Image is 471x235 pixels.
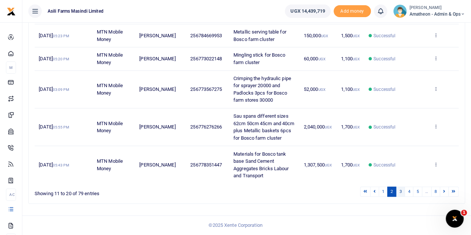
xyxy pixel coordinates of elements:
small: UGX [318,57,325,61]
a: 3 [396,187,405,197]
span: UGX 14,439,719 [290,7,325,15]
span: 60,000 [304,56,325,61]
span: MTN Mobile Money [97,83,123,96]
a: 5 [413,187,422,197]
span: 256776276266 [190,124,222,130]
span: Sau spans different sizes 62cm 50cm 45cm and 40cm plus Metallic baskets 6pcs for Bosco farm cluster [233,113,294,141]
small: UGX [353,88,360,92]
small: 05:23 PM [53,34,69,38]
span: 1,700 [341,162,360,168]
small: UGX [353,57,360,61]
small: UGX [321,34,328,38]
a: UGX 14,439,719 [285,4,330,18]
span: [PERSON_NAME] [139,86,175,92]
span: Successful [373,32,395,39]
span: [DATE] [39,56,69,61]
li: Ac [6,188,16,201]
span: Crimping the hydraulic pipe for sprayer 20000 and Padlocks 3pcs for Bosco farm stores 30000 [233,76,291,103]
span: [DATE] [39,124,69,130]
small: UGX [353,125,360,129]
span: Add money [334,5,371,18]
span: [PERSON_NAME] [139,56,175,61]
a: 4 [404,187,413,197]
span: [DATE] [39,162,69,168]
span: MTN Mobile Money [97,52,123,65]
span: Successful [373,162,395,168]
span: 2,040,000 [304,124,332,130]
div: Showing 11 to 20 of 79 entries [35,186,209,197]
small: UGX [353,34,360,38]
span: Asili Farms Masindi Limited [45,8,106,15]
span: MTN Mobile Money [97,158,123,171]
small: UGX [325,163,332,167]
span: 256773567275 [190,86,222,92]
span: 1,307,500 [304,162,332,168]
a: logo-small logo-large logo-large [7,8,16,14]
img: profile-user [393,4,407,18]
span: [DATE] [39,86,69,92]
span: [PERSON_NAME] [139,124,175,130]
small: UGX [318,88,325,92]
span: 1,100 [341,86,360,92]
span: [PERSON_NAME] [139,33,175,38]
small: 05:20 PM [53,57,69,61]
span: 1,100 [341,56,360,61]
li: Wallet ballance [282,4,333,18]
span: 1,500 [341,33,360,38]
small: UGX [325,125,332,129]
span: 1,700 [341,124,360,130]
span: 1 [461,210,467,216]
span: 52,000 [304,86,325,92]
small: [PERSON_NAME] [410,5,465,11]
span: Successful [373,86,395,93]
span: Mingling stick for Bosco farm cluster [233,52,285,65]
span: Successful [373,124,395,130]
a: profile-user [PERSON_NAME] Amatheon - Admin & Ops [393,4,465,18]
span: 256778351447 [190,162,222,168]
span: 256773022148 [190,56,222,61]
li: M [6,61,16,74]
small: 03:09 PM [53,88,69,92]
img: logo-small [7,7,16,16]
small: 05:43 PM [53,163,69,167]
a: 2 [387,187,396,197]
small: UGX [353,163,360,167]
a: 1 [379,187,388,197]
span: Amatheon - Admin & Ops [410,11,465,18]
span: Metallic serving table for Bosco farm cluster [233,29,286,42]
span: MTN Mobile Money [97,121,123,134]
iframe: Intercom live chat [446,210,464,228]
a: Add money [334,8,371,13]
a: 8 [431,187,440,197]
li: Toup your wallet [334,5,371,18]
small: 05:55 PM [53,125,69,129]
span: [PERSON_NAME] [139,162,175,168]
span: MTN Mobile Money [97,29,123,42]
span: Successful [373,55,395,62]
span: Materials for Bosco tank base Sand Cement Aggregates Bricks Labour and Transport [233,151,289,179]
span: 256784669953 [190,33,222,38]
span: 150,000 [304,33,328,38]
span: [DATE] [39,33,69,38]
